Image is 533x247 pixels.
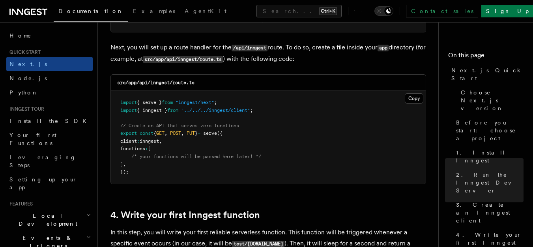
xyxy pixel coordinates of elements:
kbd: Ctrl+K [319,7,337,15]
span: const [140,130,153,136]
span: from [162,100,173,105]
a: 4. Write your first Inngest function [110,209,260,221]
span: ] [120,161,123,167]
span: [ [148,146,151,151]
button: Copy [405,93,423,104]
span: = [178,17,181,23]
span: Your first Functions [9,132,56,146]
h4: On this page [448,51,524,63]
span: // Create an API that serves zero functions [120,123,239,128]
span: POST [170,130,181,136]
button: Search...Ctrl+K [256,5,342,17]
a: Python [6,85,93,100]
span: import [120,100,137,105]
span: ; [214,100,217,105]
span: , [159,138,162,144]
code: /api/inngest [232,45,267,51]
a: Your first Functions [6,128,93,150]
span: : [228,17,231,23]
a: Contact sales [406,5,478,17]
span: Examples [133,8,175,14]
a: Node.js [6,71,93,85]
span: { inngest } [137,107,167,113]
span: ({ [217,130,223,136]
a: AgentKit [180,2,231,21]
span: = [198,130,200,136]
span: GET [156,130,165,136]
a: Setting up your app [6,172,93,194]
a: Install the SDK [6,114,93,128]
code: app [378,45,389,51]
span: Node.js [9,75,47,81]
span: export [120,17,137,23]
span: PUT [187,130,195,136]
div: Keywords by Traffic [87,47,133,52]
a: 3. Create an Inngest client [453,198,524,228]
span: Before you start: choose a project [456,119,524,142]
span: functions [120,146,145,151]
a: 1. Install Inngest [453,145,524,168]
span: { [153,130,156,136]
div: Domain Overview [30,47,71,52]
span: inngest [156,17,176,23]
span: 2. Run the Inngest Dev Server [456,171,524,194]
img: logo_orange.svg [13,13,19,19]
span: "my-app" [234,17,256,23]
span: 3. Create an Inngest client [456,201,524,224]
span: Features [6,201,33,207]
span: Install the SDK [9,118,91,124]
p: Next, you will set up a route handler for the route. To do so, create a file inside your director... [110,42,426,65]
a: Next.js Quick Start [448,63,524,85]
span: "inngest/next" [176,100,214,105]
span: Next.js Quick Start [451,66,524,82]
a: Before you start: choose a project [453,115,524,145]
span: 1. Install Inngest [456,149,524,164]
span: Inngest tour [6,106,44,112]
span: Documentation [58,8,123,14]
a: Home [6,28,93,43]
span: } [195,130,198,136]
span: AgentKit [185,8,226,14]
span: : [137,138,140,144]
span: Setting up your app [9,176,77,190]
img: tab_domain_overview_orange.svg [21,46,28,52]
span: }); [256,17,264,23]
span: Python [9,89,38,96]
button: Toggle dark mode [374,6,393,16]
button: Local Development [6,209,93,231]
span: export [120,130,137,136]
span: , [123,161,126,167]
span: /* your functions will be passed here later! */ [131,154,261,159]
span: inngest [140,138,159,144]
img: website_grey.svg [13,21,19,27]
div: Domain: [DOMAIN_NAME] [21,21,87,27]
span: , [181,130,184,136]
code: src/app/api/inngest/route.ts [117,80,194,85]
span: Choose Next.js version [461,89,524,112]
span: Next.js [9,61,47,67]
span: Quick start [6,49,41,55]
span: const [140,17,153,23]
code: src/app/api/inngest/route.ts [143,56,223,63]
span: "../../../inngest/client" [181,107,250,113]
a: Examples [128,2,180,21]
span: Local Development [6,212,86,228]
span: new [184,17,192,23]
span: { serve } [137,100,162,105]
a: Documentation [54,2,128,22]
span: serve [203,130,217,136]
span: }); [120,169,129,175]
span: from [167,107,178,113]
span: , [165,130,167,136]
span: Home [9,32,32,40]
a: Choose Next.js version [458,85,524,115]
span: : [145,146,148,151]
span: import [120,107,137,113]
span: client [120,138,137,144]
div: v 4.0.25 [22,13,39,19]
a: Next.js [6,57,93,71]
span: ({ id [214,17,228,23]
a: 2. Run the Inngest Dev Server [453,168,524,198]
img: tab_keywords_by_traffic_grey.svg [79,46,85,52]
span: Leveraging Steps [9,154,76,168]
